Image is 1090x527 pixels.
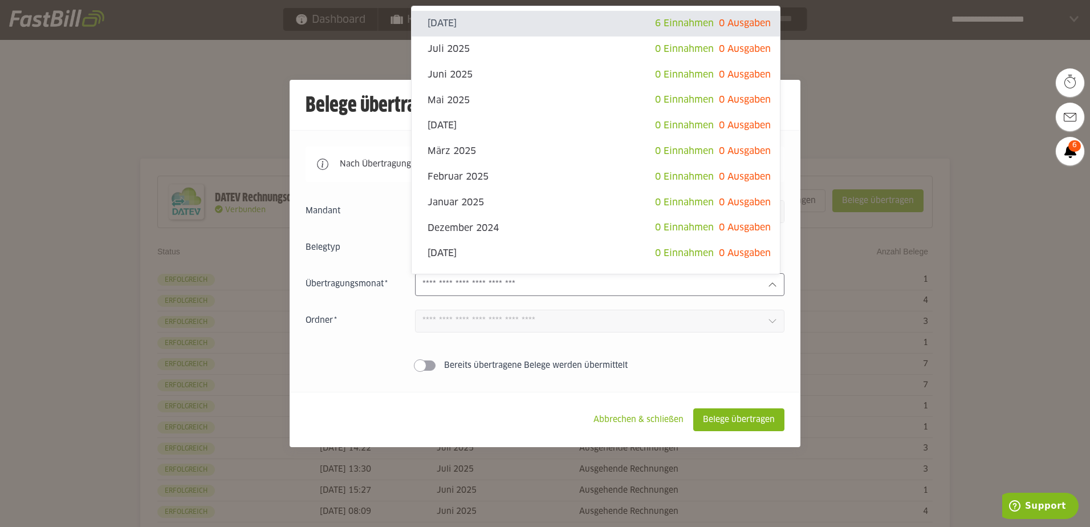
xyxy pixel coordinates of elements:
[655,172,714,181] span: 0 Einnahmen
[655,19,714,28] span: 6 Einnahmen
[655,147,714,156] span: 0 Einnahmen
[719,19,771,28] span: 0 Ausgaben
[693,408,784,431] sl-button: Belege übertragen
[719,249,771,258] span: 0 Ausgaben
[306,360,784,371] sl-switch: Bereits übertragene Belege werden übermittelt
[719,172,771,181] span: 0 Ausgaben
[412,37,780,62] sl-option: Juli 2025
[655,44,714,54] span: 0 Einnahmen
[719,223,771,232] span: 0 Ausgaben
[719,70,771,79] span: 0 Ausgaben
[719,198,771,207] span: 0 Ausgaben
[412,241,780,266] sl-option: [DATE]
[655,249,714,258] span: 0 Einnahmen
[412,215,780,241] sl-option: Dezember 2024
[412,190,780,216] sl-option: Januar 2025
[719,44,771,54] span: 0 Ausgaben
[655,223,714,232] span: 0 Einnahmen
[1056,137,1084,165] a: 6
[719,95,771,104] span: 0 Ausgaben
[655,70,714,79] span: 0 Einnahmen
[412,113,780,139] sl-option: [DATE]
[655,198,714,207] span: 0 Einnahmen
[584,408,693,431] sl-button: Abbrechen & schließen
[412,11,780,37] sl-option: [DATE]
[412,266,780,292] sl-option: Oktober 2024
[655,121,714,130] span: 0 Einnahmen
[412,87,780,113] sl-option: Mai 2025
[655,95,714,104] span: 0 Einnahmen
[412,164,780,190] sl-option: Februar 2025
[719,121,771,130] span: 0 Ausgaben
[412,62,780,88] sl-option: Juni 2025
[1068,140,1081,152] span: 6
[412,139,780,164] sl-option: März 2025
[719,147,771,156] span: 0 Ausgaben
[1002,493,1079,521] iframe: Öffnet ein Widget, in dem Sie weitere Informationen finden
